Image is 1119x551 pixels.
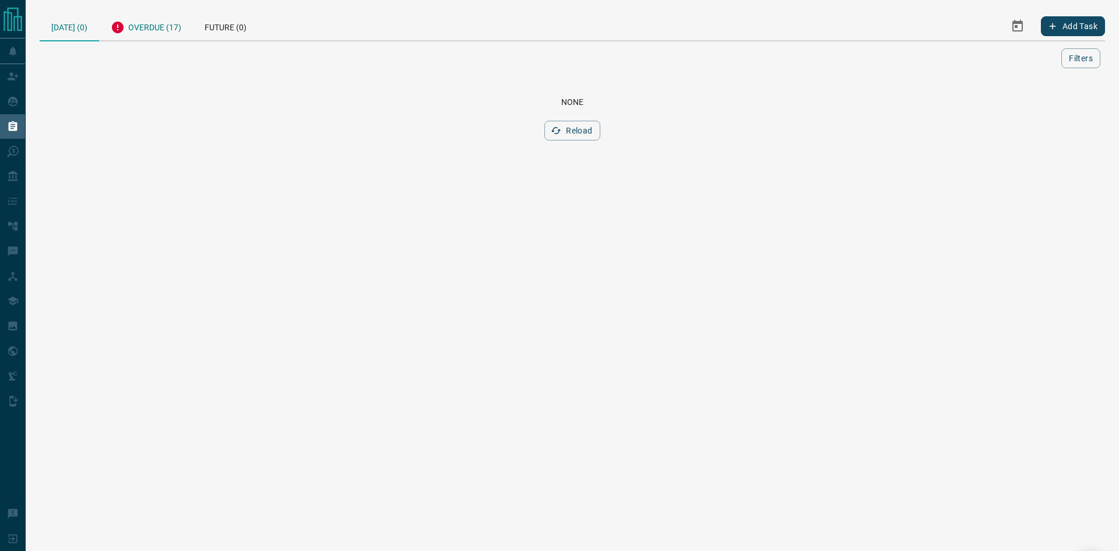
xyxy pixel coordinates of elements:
div: [DATE] (0) [40,12,99,41]
button: Filters [1061,48,1100,68]
div: None [54,97,1091,107]
button: Select Date Range [1004,12,1032,40]
button: Reload [544,121,600,141]
button: Add Task [1041,16,1105,36]
div: Overdue (17) [99,12,193,40]
div: Future (0) [193,12,258,40]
